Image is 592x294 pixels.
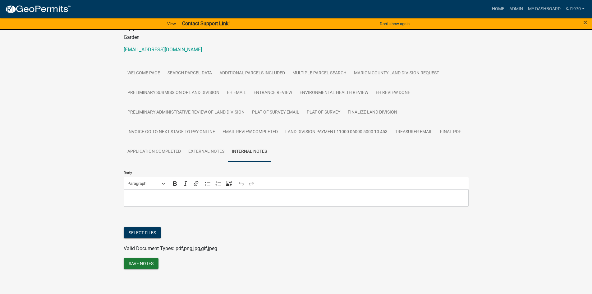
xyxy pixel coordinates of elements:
[391,122,436,142] a: Treasurer Email
[124,63,164,83] a: Welcome Page
[248,103,303,123] a: Plat of Survey Email
[303,103,344,123] a: Plat of Survey
[124,258,158,269] button: Save Notes
[344,103,401,123] a: Finalize Land Division
[219,122,282,142] a: Email Review Completed
[185,142,228,162] a: External Notes
[124,122,219,142] a: Invoice GO TO NEXT STAGE TO PAY ONLINE
[124,83,223,103] a: Preliminary Submission of Land Division
[124,47,202,53] a: [EMAIL_ADDRESS][DOMAIN_NAME]
[125,179,168,188] button: Paragraph, Heading
[489,3,507,15] a: Home
[228,142,271,162] a: Internal Notes
[350,63,443,83] a: Marion County Land Division Request
[377,19,412,29] button: Don't show again
[525,3,563,15] a: My Dashboard
[165,19,178,29] a: View
[124,245,217,251] span: Valid Document Types: pdf,png,jpg,gif,jpeg
[223,83,250,103] a: EH Email
[124,34,469,41] p: Garden
[296,83,372,103] a: Environmental Health Review
[124,103,248,123] a: Preliminary Administrative Review of Land Division
[124,142,185,162] a: Application Completed
[182,21,230,26] strong: Contact Support Link!
[124,227,161,238] button: Select files
[563,3,587,15] a: kj1970
[127,180,160,187] span: Paragraph
[164,63,216,83] a: Search Parcel Data
[507,3,525,15] a: Admin
[124,189,469,207] div: Editor editing area: main. Press Alt+0 for help.
[124,177,469,189] div: Editor toolbar
[282,122,391,142] a: Land Division Payment 11000 06000 5000 10 453
[250,83,296,103] a: Entrance Review
[583,18,587,27] span: ×
[372,83,414,103] a: EH Review done
[289,63,350,83] a: Multiple Parcel Search
[583,19,587,26] button: Close
[124,171,132,175] label: Body
[216,63,289,83] a: Additional Parcels Included
[436,122,465,142] a: Final PDF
